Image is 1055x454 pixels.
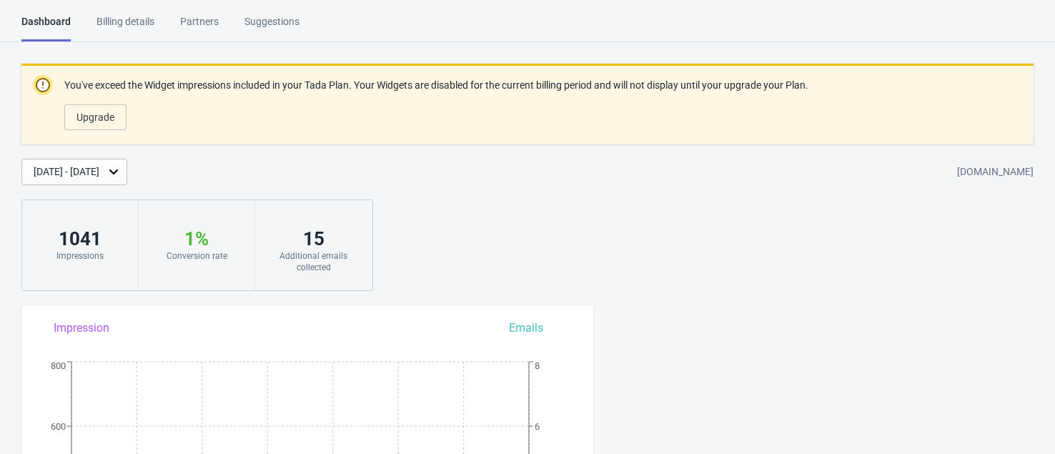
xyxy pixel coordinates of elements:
div: 1041 [36,227,124,250]
div: Dashboard [21,14,71,41]
div: 1 % [153,227,240,250]
div: Impressions [36,250,124,262]
div: 15 [269,227,357,250]
button: Upgrade [64,104,127,130]
div: [DATE] - [DATE] [34,164,99,179]
p: You've exceed the Widget impressions included in your Tada Plan. Your Widgets are disabled for th... [64,78,808,93]
div: [DOMAIN_NAME] [957,159,1034,185]
div: Partners [180,14,219,39]
div: Additional emails collected [269,250,357,273]
div: Billing details [96,14,154,39]
tspan: 600 [51,421,66,432]
tspan: 8 [535,360,540,371]
tspan: 800 [51,360,66,371]
tspan: 6 [535,421,540,432]
span: Upgrade [76,112,114,123]
div: Conversion rate [153,250,240,262]
div: Suggestions [244,14,299,39]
